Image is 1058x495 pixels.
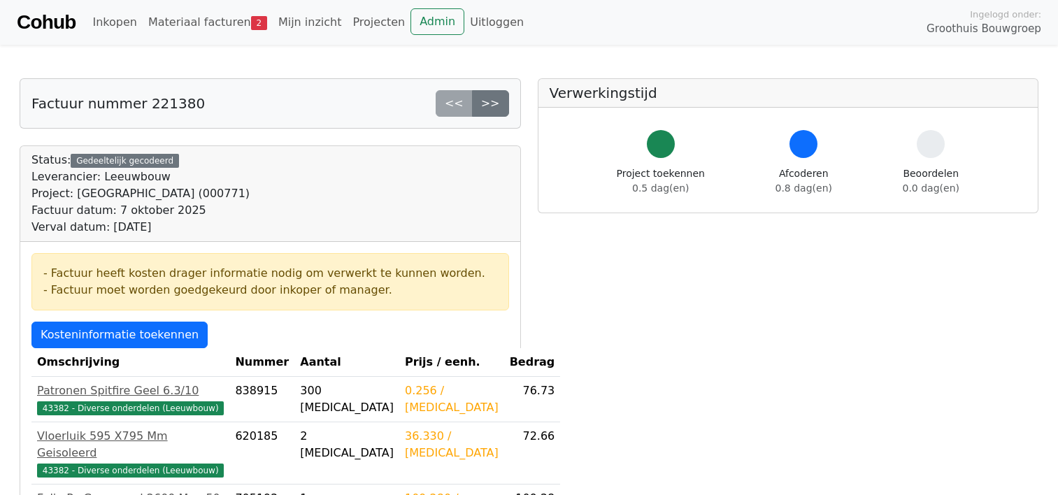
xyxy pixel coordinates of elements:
span: 43382 - Diverse onderdelen (Leeuwbouw) [37,401,224,415]
div: 36.330 / [MEDICAL_DATA] [405,428,499,461]
td: 76.73 [504,377,561,422]
div: Afcoderen [775,166,832,196]
div: Beoordelen [903,166,959,196]
div: Leverancier: Leeuwbouw [31,168,250,185]
div: - Factuur heeft kosten drager informatie nodig om verwerkt te kunnen worden. [43,265,497,282]
a: Materiaal facturen2 [143,8,273,36]
a: Mijn inzicht [273,8,348,36]
td: 72.66 [504,422,561,485]
a: Patronen Spitfire Geel 6.3/1043382 - Diverse onderdelen (Leeuwbouw) [37,382,224,416]
div: 300 [MEDICAL_DATA] [300,382,394,416]
th: Omschrijving [31,348,229,377]
div: 0.256 / [MEDICAL_DATA] [405,382,499,416]
div: Factuur datum: 7 oktober 2025 [31,202,250,219]
span: Ingelogd onder: [970,8,1041,21]
td: 620185 [229,422,294,485]
th: Bedrag [504,348,561,377]
span: 0.5 dag(en) [632,182,689,194]
span: 2 [251,16,267,30]
div: Project toekennen [617,166,705,196]
div: Gedeeltelijk gecodeerd [71,154,179,168]
a: Uitloggen [464,8,529,36]
div: 2 [MEDICAL_DATA] [300,428,394,461]
span: Groothuis Bouwgroep [927,21,1041,37]
td: 838915 [229,377,294,422]
div: - Factuur moet worden goedgekeurd door inkoper of manager. [43,282,497,299]
a: Cohub [17,6,76,39]
a: Vloerluik 595 X795 Mm Geisoleerd43382 - Diverse onderdelen (Leeuwbouw) [37,428,224,478]
div: Status: [31,152,250,236]
div: Verval datum: [DATE] [31,219,250,236]
span: 0.8 dag(en) [775,182,832,194]
h5: Factuur nummer 221380 [31,95,205,112]
h5: Verwerkingstijd [550,85,1027,101]
div: Project: [GEOGRAPHIC_DATA] (000771) [31,185,250,202]
th: Nummer [229,348,294,377]
th: Prijs / eenh. [399,348,504,377]
span: 43382 - Diverse onderdelen (Leeuwbouw) [37,464,224,478]
a: Projecten [347,8,410,36]
a: Inkopen [87,8,142,36]
a: >> [472,90,509,117]
span: 0.0 dag(en) [903,182,959,194]
div: Patronen Spitfire Geel 6.3/10 [37,382,224,399]
a: Admin [410,8,464,35]
a: Kosteninformatie toekennen [31,322,208,348]
th: Aantal [294,348,399,377]
div: Vloerluik 595 X795 Mm Geisoleerd [37,428,224,461]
